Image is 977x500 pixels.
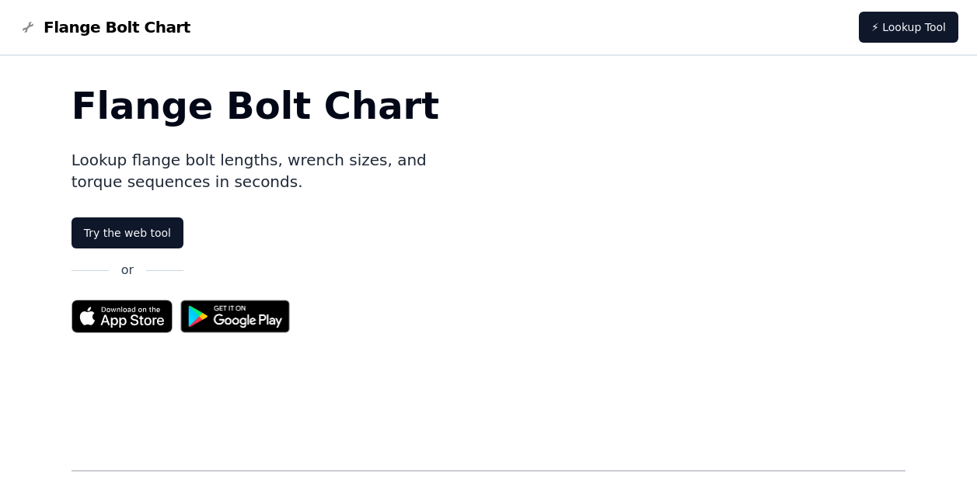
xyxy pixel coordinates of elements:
[72,149,440,193] p: Lookup flange bolt lengths, wrench sizes, and torque sequences in seconds.
[72,300,173,333] img: App Store badge for the Flange Bolt Chart app
[121,261,134,280] p: or
[439,87,905,446] img: Flange bolt chart app screenshot
[72,87,440,124] h1: Flange Bolt Chart
[19,16,190,38] a: Flange Bolt Chart LogoFlange Bolt Chart
[173,292,298,341] img: Get it on Google Play
[44,16,190,38] span: Flange Bolt Chart
[859,12,958,43] a: ⚡ Lookup Tool
[19,18,37,36] img: Flange Bolt Chart Logo
[72,217,183,248] a: Try the web tool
